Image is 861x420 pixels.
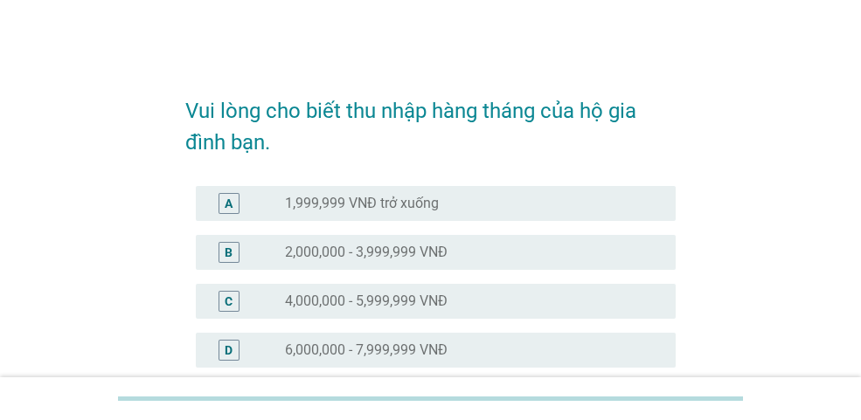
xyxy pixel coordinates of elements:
div: C [225,292,233,310]
div: A [225,194,233,212]
div: B [225,243,233,261]
h2: Vui lòng cho biết thu nhập hàng tháng của hộ gia đình bạn. [185,78,676,158]
label: 4,000,000 - 5,999,999 VNĐ [285,293,448,310]
label: 1,999,999 VNĐ trở xuống [285,195,439,212]
label: 2,000,000 - 3,999,999 VNĐ [285,244,448,261]
label: 6,000,000 - 7,999,999 VNĐ [285,341,448,359]
div: D [225,341,233,359]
